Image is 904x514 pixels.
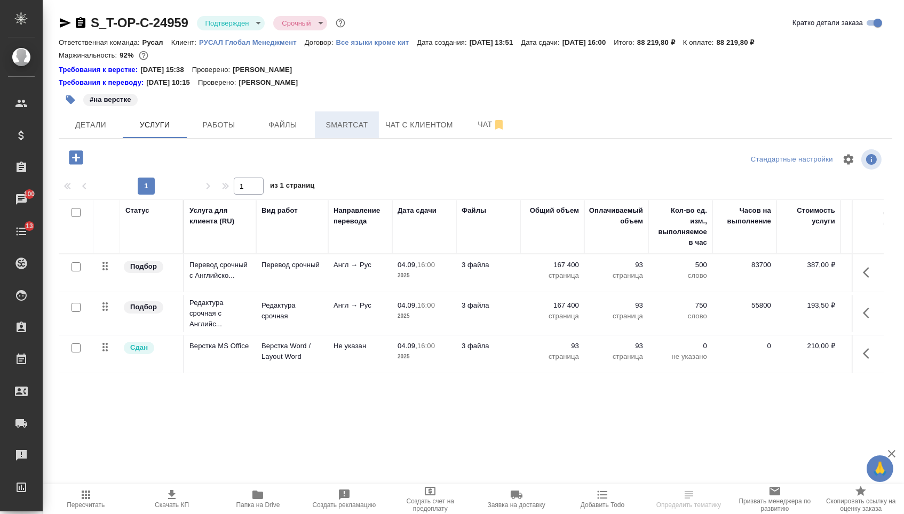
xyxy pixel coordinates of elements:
p: Редактура срочная [261,300,323,322]
button: 5580.00 RUB; [137,49,150,62]
p: 500 [654,260,707,270]
button: 🙏 [867,455,893,482]
p: страница [590,311,643,322]
span: Добавить Todo [581,501,624,509]
p: 92% [120,51,136,59]
span: Детали [65,118,116,132]
p: 88 219,80 ₽ [717,38,763,46]
button: Добавить услугу [61,147,91,168]
div: Файлы [462,205,486,216]
a: S_T-OP-C-24959 [91,15,188,30]
button: Призвать менеджера по развитию [732,484,818,514]
button: Пересчитать [43,484,129,514]
p: 93 [590,341,643,351]
a: Все языки кроме кит [336,37,417,46]
svg: Отписаться [493,118,505,131]
p: страница [526,311,579,322]
p: 88 219,80 ₽ [637,38,683,46]
div: Стоимость услуги [782,205,835,227]
p: 2025 [398,270,451,281]
p: слово [654,270,707,281]
p: К оплате: [683,38,717,46]
p: Подбор [130,261,157,272]
span: Скачать КП [155,501,189,509]
p: Подбор [130,302,157,312]
p: 167 400 [526,300,579,311]
p: Дата создания: [417,38,469,46]
p: [DATE] 16:00 [562,38,614,46]
span: 100 [18,189,42,199]
td: 83700 [712,254,776,292]
button: Скопировать ссылку на оценку заказа [818,484,904,514]
p: #на верстке [90,94,131,105]
span: Услуги [129,118,180,132]
button: Показать кнопки [857,300,882,326]
p: страница [590,270,643,281]
td: 55800 [712,295,776,332]
p: 210,00 ₽ [782,341,835,351]
p: Все языки кроме кит [336,38,417,46]
p: Англ → Рус [334,300,387,311]
button: Показать кнопки [857,341,882,366]
p: [PERSON_NAME] [233,65,300,75]
p: Проверено: [192,65,233,75]
p: 04.09, [398,301,417,309]
p: слово [654,311,707,322]
p: не указано [654,351,707,362]
p: Перевод срочный [261,260,323,270]
span: на верстке [82,94,139,103]
p: 193,50 ₽ [782,300,835,311]
div: Кол-во ед. изм., выполняемое в час [654,205,707,248]
span: Создать рекламацию [312,501,376,509]
p: [DATE] 10:15 [146,77,198,88]
p: Русал [142,38,171,46]
button: Создать рекламацию [301,484,387,514]
span: Файлы [257,118,308,132]
p: Не указан [334,341,387,351]
div: Скидка / наценка [846,205,899,227]
p: Верстка Word / Layout Word [261,341,323,362]
span: Заявка на доставку [487,501,545,509]
p: Клиент: [171,38,199,46]
button: Подтвержден [202,19,252,28]
a: Требования к переводу: [59,77,146,88]
p: 750 [654,300,707,311]
button: Папка на Drive [215,484,301,514]
button: Добавить тэг [59,88,82,111]
td: 0 [712,335,776,373]
p: Маржинальность: [59,51,120,59]
span: Smartcat [321,118,372,132]
span: Папка на Drive [236,501,280,509]
div: split button [748,151,836,168]
button: Скачать КП [129,484,215,514]
button: Показать кнопки [857,260,882,285]
button: Заявка на доставку [473,484,559,514]
button: Доп статусы указывают на важность/срочность заказа [334,16,347,30]
div: Статус [125,205,149,216]
div: Подтвержден [273,16,327,30]
p: 0 % [846,341,899,351]
span: Пересчитать [67,501,105,509]
p: Верстка MS Office [189,341,251,351]
p: Дата сдачи: [521,38,562,46]
span: Кратко детали заказа [792,18,863,28]
button: Скопировать ссылку [74,17,87,29]
p: 93 [590,260,643,270]
a: РУСАЛ Глобал Менеджмент [199,37,305,46]
p: 16:00 [417,342,435,350]
p: Ответственная команда: [59,38,142,46]
p: страница [526,270,579,281]
button: Создать счет на предоплату [387,484,473,514]
span: Определить тематику [656,501,721,509]
p: 0 [654,341,707,351]
span: 13 [19,221,39,231]
p: страница [590,351,643,362]
span: из 1 страниц [270,179,315,195]
div: Нажми, чтобы открыть папку с инструкцией [59,65,140,75]
a: 13 [3,218,40,245]
span: Скопировать ссылку на оценку заказа [824,497,898,512]
a: Требования к верстке: [59,65,140,75]
p: 167 400 [526,260,579,270]
p: 04.09, [398,261,417,269]
div: Общий объем [530,205,579,216]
